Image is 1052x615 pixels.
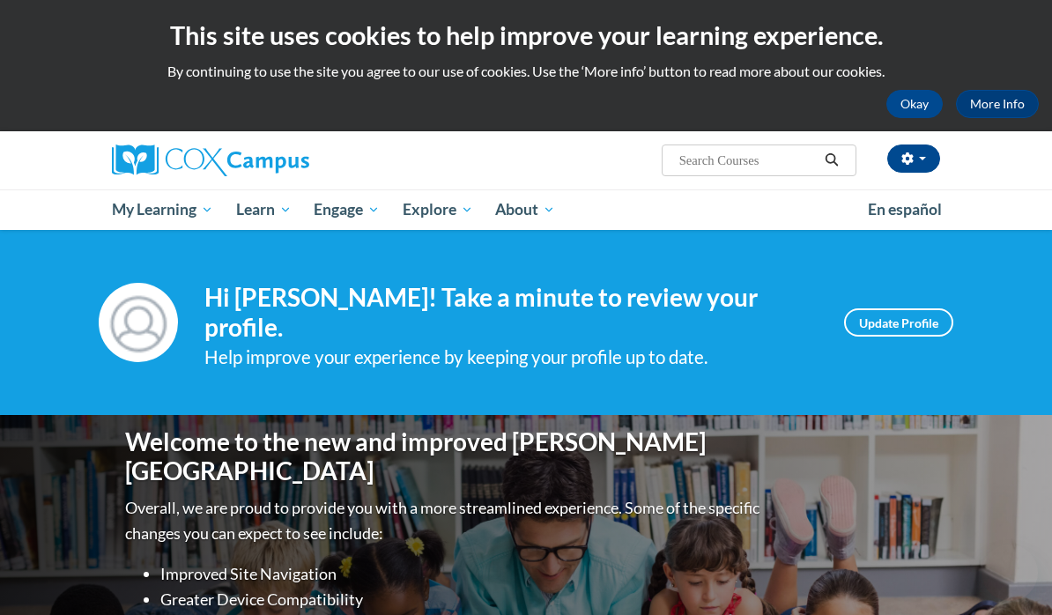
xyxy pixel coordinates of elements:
[99,189,953,230] div: Main menu
[886,90,943,118] button: Okay
[495,199,555,220] span: About
[391,189,485,230] a: Explore
[485,189,567,230] a: About
[868,200,942,219] span: En español
[112,144,309,176] img: Cox Campus
[225,189,303,230] a: Learn
[956,90,1039,118] a: More Info
[125,427,764,486] h1: Welcome to the new and improved [PERSON_NAME][GEOGRAPHIC_DATA]
[314,199,380,220] span: Engage
[403,199,473,220] span: Explore
[13,18,1039,53] h2: This site uses cookies to help improve your learning experience.
[112,144,370,176] a: Cox Campus
[13,62,1039,81] p: By continuing to use the site you agree to our use of cookies. Use the ‘More info’ button to read...
[844,308,953,337] a: Update Profile
[819,150,845,171] button: Search
[678,150,819,171] input: Search Courses
[887,144,940,173] button: Account Settings
[302,189,391,230] a: Engage
[982,545,1038,601] iframe: Button to launch messaging window
[856,191,953,228] a: En español
[112,199,213,220] span: My Learning
[204,283,818,342] h4: Hi [PERSON_NAME]! Take a minute to review your profile.
[99,283,178,362] img: Profile Image
[160,561,764,587] li: Improved Site Navigation
[160,587,764,612] li: Greater Device Compatibility
[100,189,225,230] a: My Learning
[236,199,292,220] span: Learn
[204,343,818,372] div: Help improve your experience by keeping your profile up to date.
[125,495,764,546] p: Overall, we are proud to provide you with a more streamlined experience. Some of the specific cha...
